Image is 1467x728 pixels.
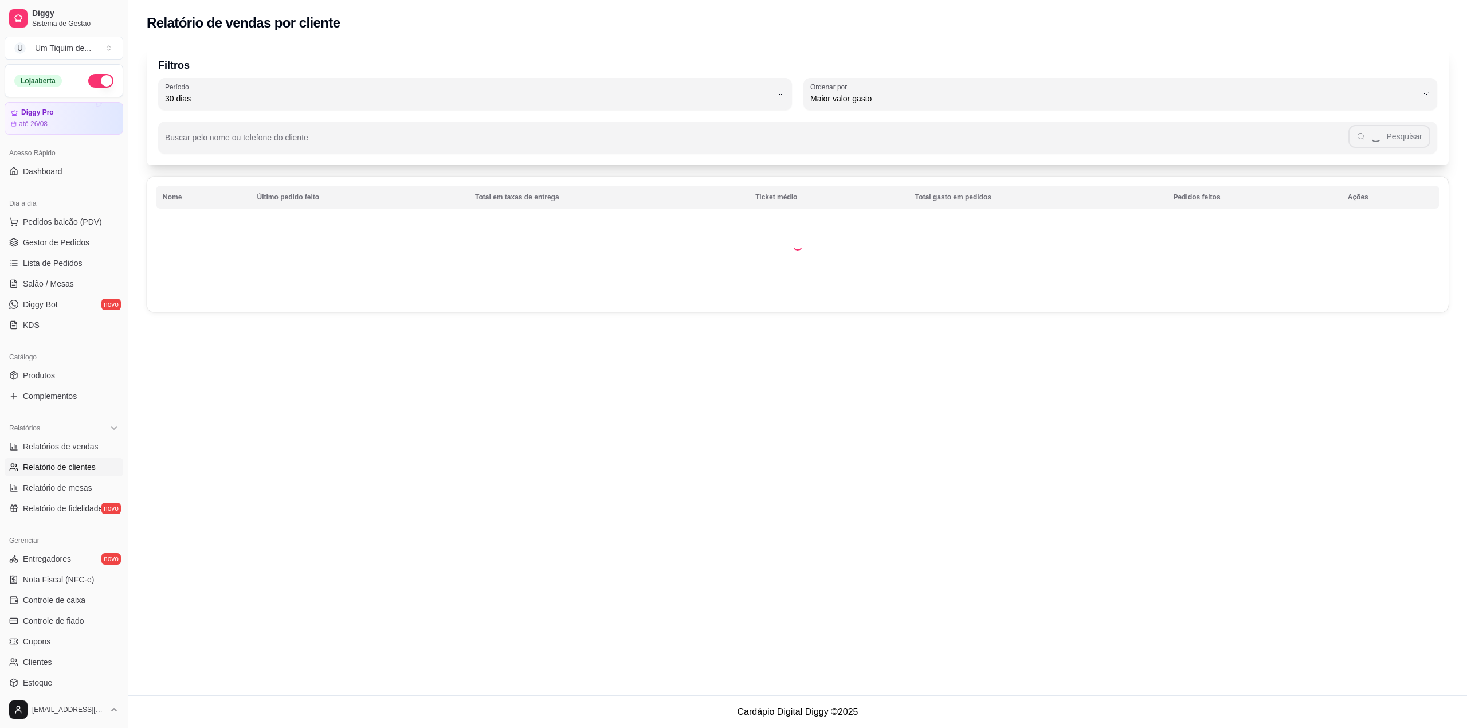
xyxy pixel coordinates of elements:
[165,82,193,92] label: Período
[5,316,123,334] a: KDS
[5,348,123,366] div: Catálogo
[5,213,123,231] button: Pedidos balcão (PDV)
[5,162,123,181] a: Dashboard
[21,108,54,117] article: Diggy Pro
[5,295,123,314] a: Diggy Botnovo
[23,390,77,402] span: Complementos
[128,695,1467,728] footer: Cardápio Digital Diggy © 2025
[5,275,123,293] a: Salão / Mesas
[35,42,91,54] div: Um Tiquim de ...
[32,19,119,28] span: Sistema de Gestão
[5,437,123,456] a: Relatórios de vendas
[5,591,123,609] a: Controle de caixa
[810,93,1417,104] span: Maior valor gasto
[23,441,99,452] span: Relatórios de vendas
[165,136,1348,148] input: Buscar pelo nome ou telefone do cliente
[803,78,1437,110] button: Ordenar porMaior valor gasto
[810,82,851,92] label: Ordenar por
[5,366,123,385] a: Produtos
[23,503,103,514] span: Relatório de fidelidade
[5,531,123,550] div: Gerenciar
[158,57,1437,73] p: Filtros
[5,194,123,213] div: Dia a dia
[158,78,792,110] button: Período30 dias
[23,656,52,668] span: Clientes
[14,75,62,87] div: Loja aberta
[5,612,123,630] a: Controle de fiado
[5,254,123,272] a: Lista de Pedidos
[5,102,123,135] a: Diggy Proaté 26/08
[23,166,62,177] span: Dashboard
[5,37,123,60] button: Select a team
[5,144,123,162] div: Acesso Rápido
[5,458,123,476] a: Relatório de clientes
[23,370,55,381] span: Produtos
[5,696,123,723] button: [EMAIL_ADDRESS][DOMAIN_NAME]
[23,278,74,289] span: Salão / Mesas
[165,93,771,104] span: 30 dias
[14,42,26,54] span: U
[792,239,803,251] div: Loading
[23,553,71,565] span: Entregadores
[147,14,340,32] h2: Relatório de vendas por cliente
[23,482,92,494] span: Relatório de mesas
[23,257,83,269] span: Lista de Pedidos
[5,550,123,568] a: Entregadoresnovo
[5,479,123,497] a: Relatório de mesas
[5,499,123,518] a: Relatório de fidelidadenovo
[32,705,105,714] span: [EMAIL_ADDRESS][DOMAIN_NAME]
[23,216,102,228] span: Pedidos balcão (PDV)
[5,5,123,32] a: DiggySistema de Gestão
[23,615,84,627] span: Controle de fiado
[5,674,123,692] a: Estoque
[23,237,89,248] span: Gestor de Pedidos
[88,74,113,88] button: Alterar Status
[5,632,123,651] a: Cupons
[23,574,94,585] span: Nota Fiscal (NFC-e)
[23,636,50,647] span: Cupons
[9,424,40,433] span: Relatórios
[23,594,85,606] span: Controle de caixa
[5,570,123,589] a: Nota Fiscal (NFC-e)
[23,461,96,473] span: Relatório de clientes
[5,387,123,405] a: Complementos
[19,119,48,128] article: até 26/08
[5,653,123,671] a: Clientes
[23,299,58,310] span: Diggy Bot
[5,233,123,252] a: Gestor de Pedidos
[32,9,119,19] span: Diggy
[23,319,40,331] span: KDS
[23,677,52,688] span: Estoque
